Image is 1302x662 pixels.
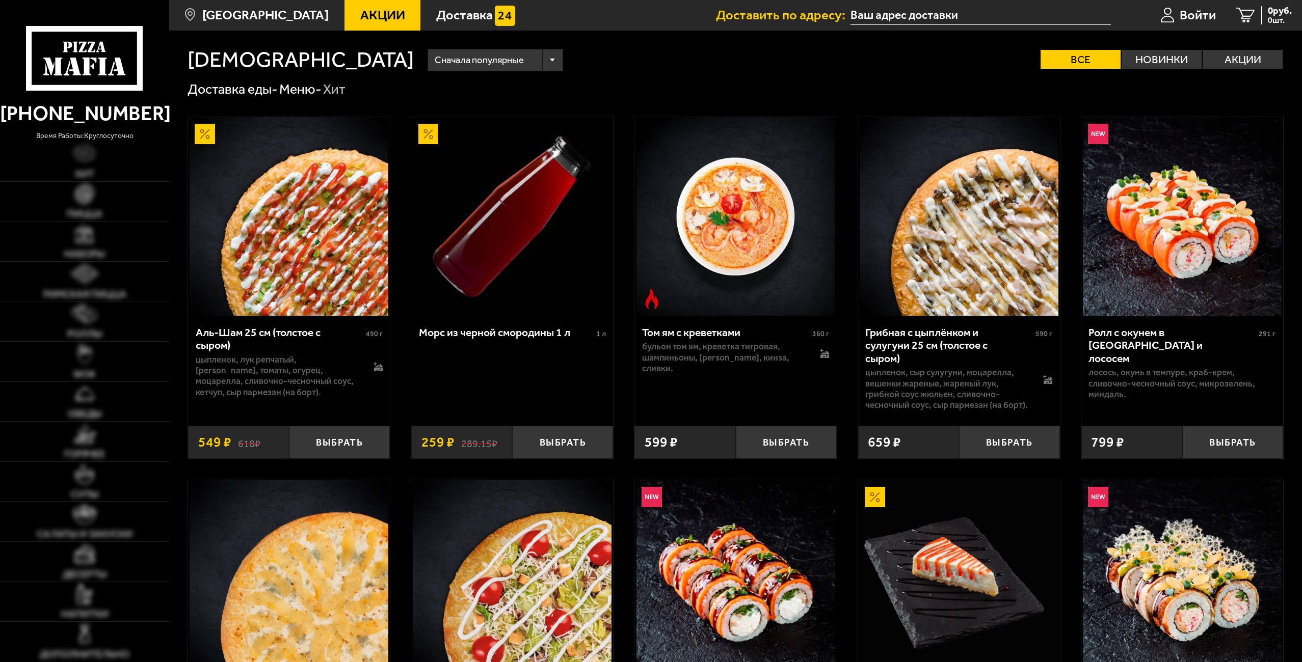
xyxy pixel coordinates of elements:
[858,117,1060,316] a: Грибная с цыплёнком и сулугуни 25 см (толстое с сыром)
[1203,50,1283,69] label: Акции
[636,117,835,316] img: Том ям с креветками
[61,609,109,619] span: Напитки
[75,169,94,179] span: Хит
[634,117,836,316] a: Острое блюдоТом ям с креветками
[67,209,102,219] span: Пицца
[63,569,107,580] span: Десерты
[495,6,515,26] img: 15daf4d41897b9f0e9f617042186c801.svg
[1088,367,1276,400] p: лосось, окунь в темпуре, краб-крем, сливочно-чесночный соус, микрозелень, миндаль.
[645,435,678,449] span: 599 ₽
[419,326,594,339] div: Морс из черной смородины 1 л
[64,249,105,259] span: Наборы
[190,117,388,316] img: Аль-Шам 25 см (толстое с сыром)
[289,426,390,459] button: Выбрать
[279,81,322,97] a: Меню-
[67,329,102,339] span: Роллы
[202,9,329,22] span: [GEOGRAPHIC_DATA]
[188,117,390,316] a: АкционныйАль-Шам 25 см (толстое с сыром)
[196,354,360,398] p: цыпленок, лук репчатый, [PERSON_NAME], томаты, огурец, моцарелла, сливочно-чесночный соус, кетчуп...
[736,426,837,459] button: Выбрать
[1035,329,1052,338] span: 590 г
[366,329,383,338] span: 490 г
[418,124,439,144] img: Акционный
[360,9,405,22] span: Акции
[959,426,1060,459] button: Выбрать
[812,329,829,338] span: 360 г
[40,649,129,659] span: Дополнительно
[323,80,346,98] div: Хит
[73,369,96,379] span: WOK
[1083,117,1282,316] img: Ролл с окунем в темпуре и лососем
[43,289,126,299] span: Римская пицца
[1268,16,1292,24] span: 0 шт.
[642,289,662,309] img: Острое блюдо
[642,487,662,507] img: Новинка
[238,435,260,449] s: 618 ₽
[195,124,215,144] img: Акционный
[865,487,885,507] img: Акционный
[642,326,810,339] div: Том ям с креветками
[411,117,613,316] a: АкционныйМорс из черной смородины 1 л
[436,9,493,22] span: Доставка
[596,329,606,338] span: 1 л
[435,47,524,73] span: Сначала популярные
[1091,435,1124,449] span: 799 ₽
[860,117,1058,316] img: Грибная с цыплёнком и сулугуни 25 см (толстое с сыром)
[865,326,1033,365] div: Грибная с цыплёнком и сулугуни 25 см (толстое с сыром)
[1122,50,1202,69] label: Новинки
[1081,117,1283,316] a: НовинкаРолл с окунем в темпуре и лососем
[68,409,102,419] span: Обеды
[461,435,497,449] s: 289.15 ₽
[1259,329,1276,338] span: 291 г
[196,326,363,352] div: Аль-Шам 25 см (толстое с сыром)
[1088,326,1256,365] div: Ролл с окунем в [GEOGRAPHIC_DATA] и лососем
[1180,9,1216,22] span: Войти
[413,117,612,316] img: Морс из черной смородины 1 л
[421,435,455,449] span: 259 ₽
[512,426,613,459] button: Выбрать
[1182,426,1283,459] button: Выбрать
[37,529,132,539] span: Салаты и закуски
[851,6,1111,25] input: Ваш адрес доставки
[865,367,1029,410] p: цыпленок, сыр сулугуни, моцарелла, вешенки жареные, жареный лук, грибной соус Жюльен, сливочно-че...
[1088,124,1108,144] img: Новинка
[71,489,99,500] span: Супы
[1268,6,1292,16] span: 0 руб.
[716,9,851,22] span: Доставить по адресу:
[188,81,278,97] a: Доставка еды-
[188,49,414,71] h1: [DEMOGRAPHIC_DATA]
[1041,50,1121,69] label: Все
[642,341,806,374] p: бульон том ям, креветка тигровая, шампиньоны, [PERSON_NAME], кинза, сливки.
[198,435,231,449] span: 549 ₽
[1088,487,1108,507] img: Новинка
[868,435,901,449] span: 659 ₽
[64,449,105,459] span: Горячее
